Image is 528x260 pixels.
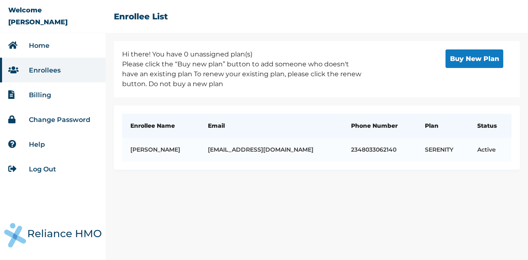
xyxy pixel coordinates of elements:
p: [PERSON_NAME] [8,18,68,26]
th: Email [200,114,342,138]
th: Enrollee Name [122,114,200,138]
td: 2348033062140 [343,138,417,162]
a: Billing [29,91,51,99]
th: Phone Number [343,114,417,138]
p: Hi there! You have 0 unassigned plan(s) [122,49,365,59]
td: active [469,138,511,162]
th: Plan [417,114,469,138]
td: SERENITY [417,138,469,162]
a: Home [29,42,49,49]
td: [PERSON_NAME] [122,138,200,162]
p: Welcome [8,6,42,14]
p: Please click the “Buy new plan” button to add someone who doesn't have an existing plan To renew ... [122,59,365,89]
a: Enrollees [29,66,61,74]
td: [EMAIL_ADDRESS][DOMAIN_NAME] [200,138,342,162]
a: Log Out [29,165,56,173]
img: RelianceHMO's Logo [4,223,101,248]
button: Buy New Plan [445,49,503,68]
h2: Enrollee List [114,12,168,21]
th: Status [469,114,511,138]
a: Change Password [29,116,90,124]
a: Help [29,141,45,148]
